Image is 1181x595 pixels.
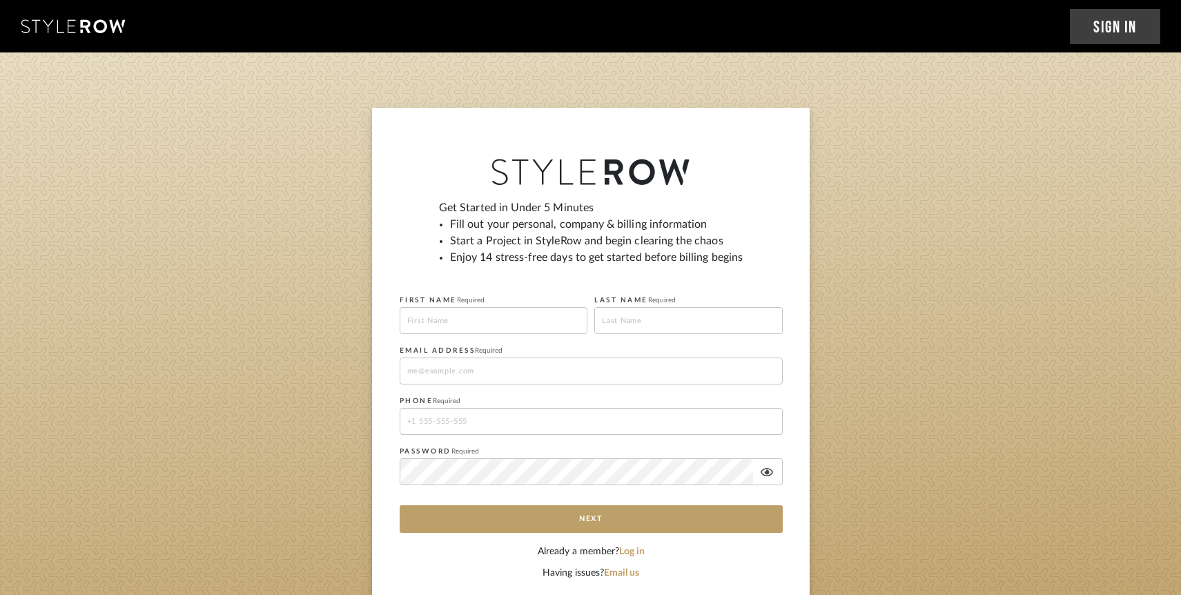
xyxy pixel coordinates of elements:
div: Get Started in Under 5 Minutes [439,199,743,277]
label: LAST NAME [594,296,676,304]
span: Required [648,297,676,304]
li: Enjoy 14 stress-free days to get started before billing begins [450,249,743,266]
div: Having issues? [400,566,783,581]
a: Sign In [1070,9,1160,44]
span: Required [451,448,479,455]
li: Fill out your personal, company & billing information [450,216,743,233]
label: PASSWORD [400,447,479,456]
input: Last Name [594,307,783,334]
input: me@example.com [400,358,783,384]
span: Required [457,297,485,304]
a: Email us [604,568,639,578]
span: Required [433,398,460,404]
input: First Name [400,307,588,334]
span: Required [475,347,502,354]
label: PHONE [400,397,461,405]
label: EMAIL ADDRESS [400,347,503,355]
input: +1 555-555-555 [400,408,783,435]
li: Start a Project in StyleRow and begin clearing the chaos [450,233,743,249]
label: FIRST NAME [400,296,485,304]
button: Next [400,505,783,533]
div: Already a member? [400,545,783,559]
button: Log in [619,545,645,559]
